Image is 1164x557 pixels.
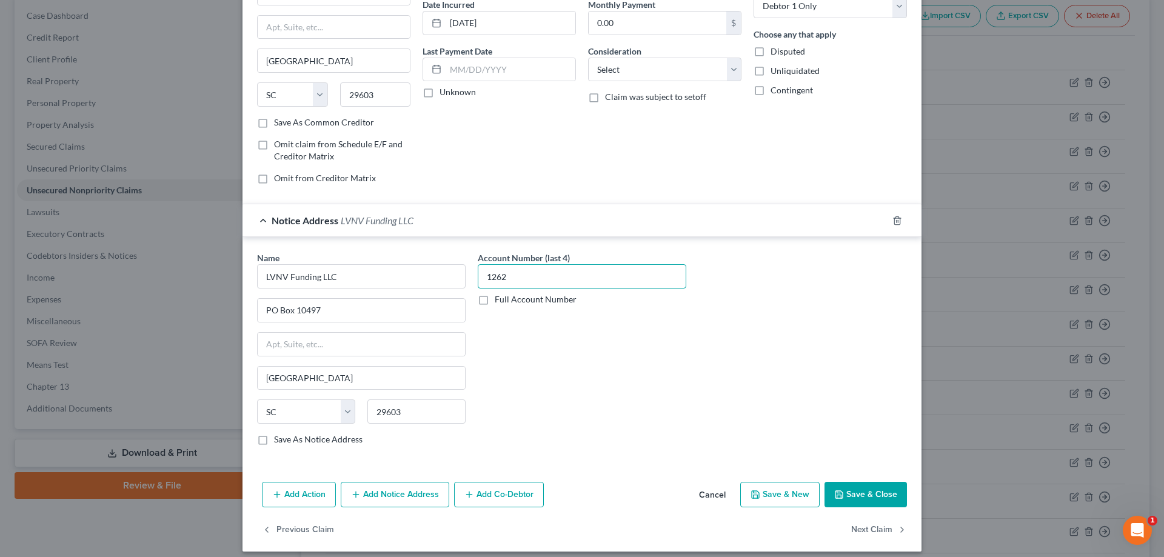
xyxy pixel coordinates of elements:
[588,45,641,58] label: Consideration
[274,433,363,445] label: Save As Notice Address
[495,293,577,305] label: Full Account Number
[274,139,403,161] span: Omit claim from Schedule E/F and Creditor Matrix
[1123,516,1152,545] iframe: Intercom live chat
[446,12,575,35] input: MM/DD/YYYY
[754,28,836,41] label: Choose any that apply
[726,12,741,35] div: $
[258,49,410,72] input: Enter city...
[851,517,907,542] button: Next Claim
[274,116,374,128] label: Save As Common Creditor
[446,58,575,81] input: MM/DD/YYYY
[589,12,726,35] input: 0.00
[341,482,449,507] button: Add Notice Address
[454,482,544,507] button: Add Co-Debtor
[478,264,686,289] input: XXXX
[262,482,336,507] button: Add Action
[262,517,334,542] button: Previous Claim
[272,215,338,226] span: Notice Address
[340,82,411,107] input: Enter zip...
[258,16,410,39] input: Apt, Suite, etc...
[771,46,805,56] span: Disputed
[1148,516,1157,525] span: 1
[258,299,465,322] input: Enter address...
[257,264,466,289] input: Search by name...
[440,86,476,98] label: Unknown
[258,333,465,356] input: Apt, Suite, etc...
[740,482,820,507] button: Save & New
[367,399,466,424] input: Enter zip..
[341,215,413,226] span: LVNV Funding LLC
[258,367,465,390] input: Enter city...
[478,252,570,264] label: Account Number (last 4)
[771,85,813,95] span: Contingent
[257,253,279,263] span: Name
[605,92,706,102] span: Claim was subject to setoff
[423,45,492,58] label: Last Payment Date
[824,482,907,507] button: Save & Close
[274,173,376,183] span: Omit from Creditor Matrix
[771,65,820,76] span: Unliquidated
[689,483,735,507] button: Cancel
